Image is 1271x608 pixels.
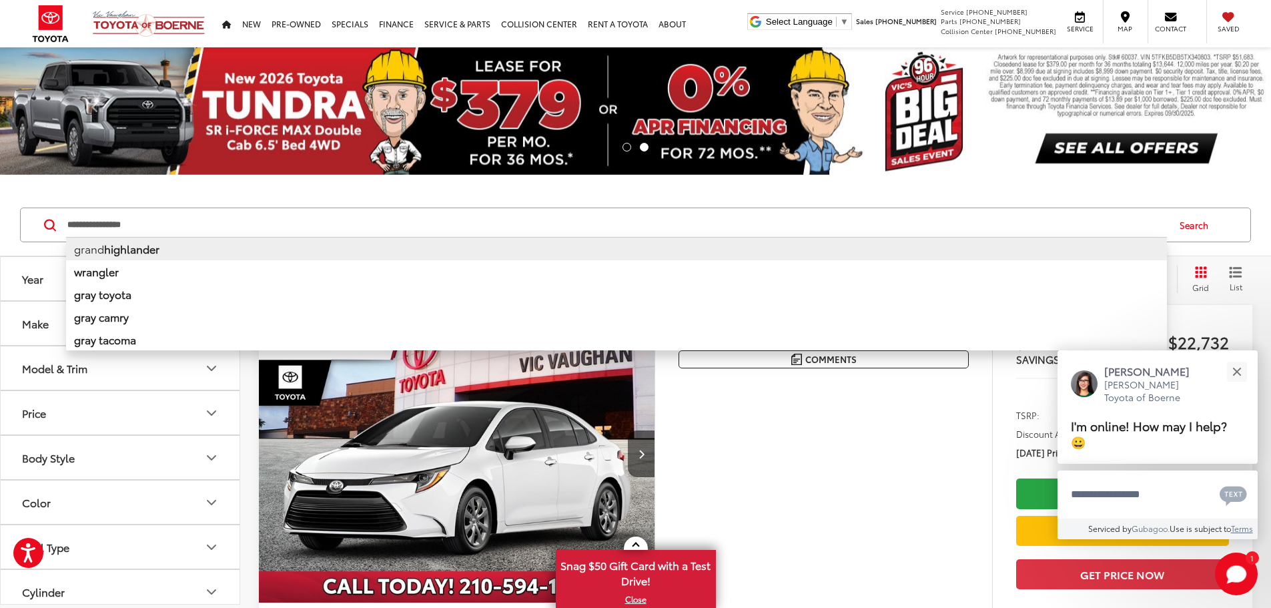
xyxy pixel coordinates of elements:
div: Cylinder [203,584,220,600]
span: Collision Center [941,26,993,36]
button: Close [1222,357,1251,386]
button: Fuel TypeFuel Type [1,525,241,569]
div: Fuel Type [22,541,69,553]
span: Sales [856,16,873,26]
button: List View [1219,266,1252,292]
span: SAVINGS [1016,352,1060,366]
span: Service [1065,24,1095,33]
b: wrangler [74,264,119,279]
span: $22,732 [1122,332,1229,352]
button: Grid View [1177,266,1219,292]
span: Snag $50 Gift Card with a Test Drive! [557,551,715,592]
button: Get Price Now [1016,559,1229,589]
span: Saved [1214,24,1243,33]
b: gray tacoma [74,332,136,347]
span: ▼ [840,17,849,27]
button: Body StyleBody Style [1,436,241,479]
span: [PHONE_NUMBER] [995,26,1056,36]
span: Discount Amount: [1016,427,1091,440]
span: Parts [941,16,957,26]
b: gray toyota [74,286,131,302]
span: I'm online! How may I help? 😀 [1071,416,1227,450]
span: ​ [836,17,837,27]
a: 2025 Toyota Corolla LE2025 Toyota Corolla LE2025 Toyota Corolla LE2025 Toyota Corolla LE [258,305,656,603]
button: Search [1167,208,1228,242]
button: ColorColor [1,481,241,524]
div: Fuel Type [203,539,220,555]
span: Service [941,7,964,17]
span: Contact [1155,24,1186,33]
div: Close[PERSON_NAME][PERSON_NAME] Toyota of BoerneI'm online! How may I help? 😀Type your messageCha... [1057,350,1258,539]
button: Model & TrimModel & Trim [1,346,241,390]
img: 2025 Toyota Corolla LE [258,305,656,603]
button: MakeMake [1,302,241,345]
div: Color [203,495,220,511]
span: Serviced by [1088,523,1132,534]
button: Comments [679,350,969,368]
textarea: Type your message [1057,471,1258,519]
p: [PERSON_NAME] [1104,364,1203,378]
div: Year [22,272,43,285]
div: 2025 Toyota Corolla LE 0 [258,305,656,603]
button: Chat with SMS [1216,479,1251,509]
p: [PERSON_NAME] Toyota of Boerne [1104,378,1203,404]
div: Body Style [22,451,75,464]
span: Select Language [766,17,833,27]
span: Map [1110,24,1140,33]
div: Body Style [203,450,220,466]
span: List [1229,281,1242,292]
b: gray camry [74,309,129,324]
span: Use is subject to [1170,523,1231,534]
div: Model & Trim [203,360,220,376]
button: Toggle Chat Window [1215,553,1258,595]
button: PricePrice [1,391,241,434]
span: [PHONE_NUMBER] [875,16,937,26]
div: Model & Trim [22,362,87,374]
svg: Text [1220,485,1247,506]
span: Grid [1192,282,1209,293]
div: Color [22,496,51,509]
img: Comments [791,354,802,365]
input: Search by Make, Model, or Keyword [66,209,1167,241]
span: [PHONE_NUMBER] [966,7,1027,17]
a: Check Availability [1016,479,1229,509]
a: Value Your Trade [1016,516,1229,546]
button: Next image [628,430,655,477]
div: Price [22,406,46,419]
div: Cylinder [22,585,65,598]
a: Select Language​ [766,17,849,27]
svg: Start Chat [1215,553,1258,595]
span: Comments [805,353,857,366]
a: Terms [1231,523,1253,534]
span: [DATE] Price: [1016,446,1070,459]
span: [PHONE_NUMBER] [959,16,1021,26]
a: Gubagoo. [1132,523,1170,534]
div: Make [22,317,49,330]
b: highlander [104,241,159,256]
span: TSRP: [1016,408,1039,422]
img: Vic Vaughan Toyota of Boerne [92,10,205,37]
span: 1 [1250,555,1254,561]
button: YearYear [1,257,241,300]
li: grand [66,237,1167,260]
div: Price [203,405,220,421]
